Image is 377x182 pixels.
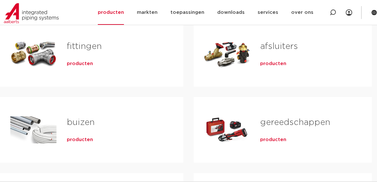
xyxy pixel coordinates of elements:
[67,137,93,143] a: producten
[260,137,286,143] a: producten
[67,118,95,127] a: buizen
[260,42,298,51] a: afsluiters
[260,118,330,127] a: gereedschappen
[67,61,93,67] a: producten
[67,42,102,51] a: fittingen
[260,61,286,67] a: producten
